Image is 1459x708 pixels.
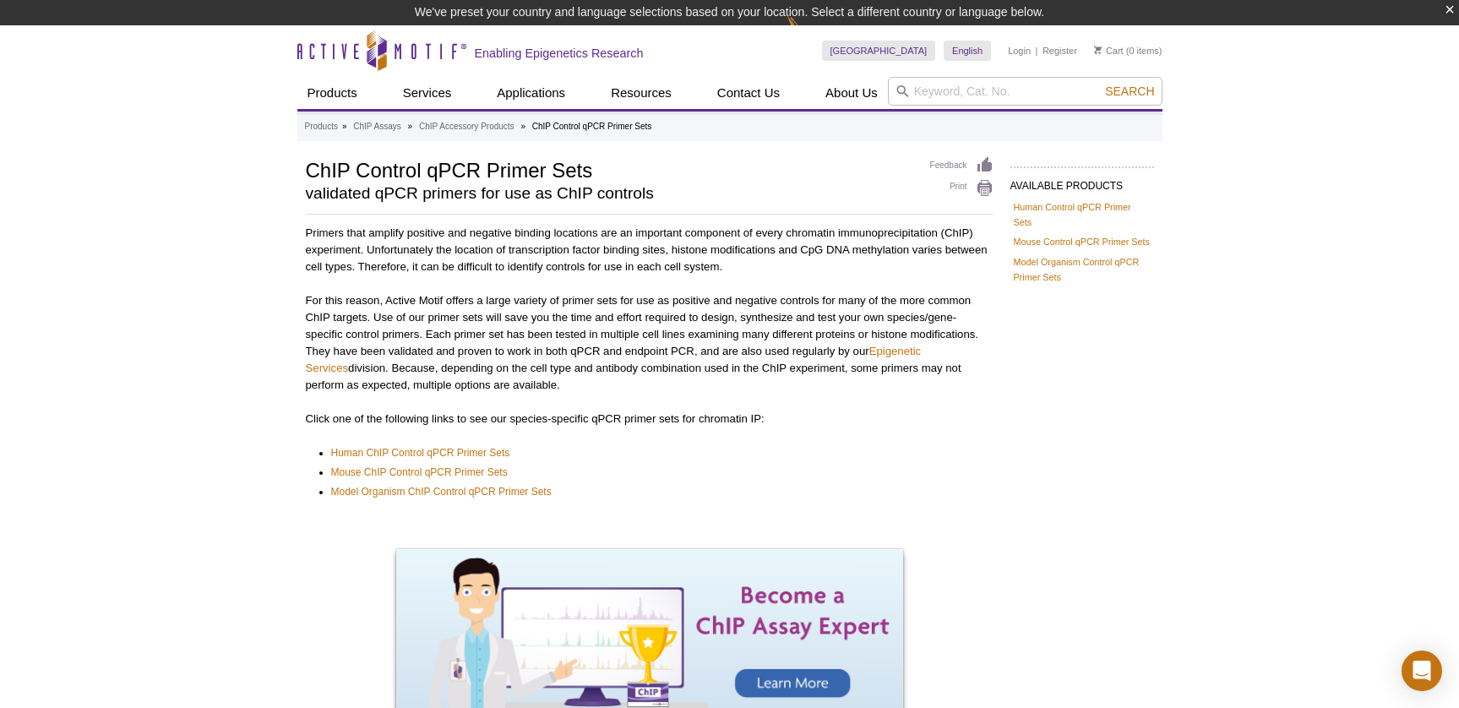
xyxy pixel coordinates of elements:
a: Model Organism ChIP Control qPCR Primer Sets [331,483,552,500]
a: ChIP Assays [353,119,401,134]
img: Your Cart [1094,46,1102,54]
a: Model Organism Control qPCR Primer Sets [1014,254,1151,285]
a: Mouse Control qPCR Primer Sets [1014,234,1150,249]
a: English [944,41,991,61]
li: | [1036,41,1038,61]
p: For this reason, Active Motif offers a large variety of primer sets for use as positive and negat... [306,292,994,394]
a: Cart [1094,45,1124,57]
h2: validated qPCR primers for use as ChIP controls [306,186,913,201]
h2: AVAILABLE PRODUCTS [1010,166,1154,197]
a: Register [1043,45,1077,57]
li: » [408,122,413,131]
a: Applications [487,77,575,109]
a: Login [1008,45,1031,57]
li: » [342,122,347,131]
a: Human Control qPCR Primer Sets [1014,199,1151,230]
p: Primers that amplify positive and negative binding locations are an important component of every ... [306,225,994,275]
a: [GEOGRAPHIC_DATA] [822,41,936,61]
a: Feedback [930,156,994,175]
h1: ChIP Control qPCR Primer Sets [306,156,913,182]
li: » [520,122,525,131]
img: Change Here [787,13,831,52]
h2: Enabling Epigenetics Research [475,46,644,61]
a: Products [297,77,367,109]
span: Search [1105,84,1154,98]
button: Search [1100,84,1159,99]
a: Human ChIP Control qPCR Primer Sets [331,444,510,461]
li: ChIP Control qPCR Primer Sets [532,122,652,131]
input: Keyword, Cat. No. [888,77,1162,106]
a: Resources [601,77,682,109]
a: Products [305,119,338,134]
p: Click one of the following links to see our species-specific qPCR primer sets for chromatin IP: [306,411,994,428]
li: (0 items) [1094,41,1162,61]
a: Services [393,77,462,109]
a: ChIP Accessory Products [419,119,514,134]
a: About Us [815,77,888,109]
div: Open Intercom Messenger [1402,651,1442,691]
a: Print [930,179,994,198]
a: Contact Us [707,77,790,109]
a: Mouse ChIP Control qPCR Primer Sets [331,464,508,481]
